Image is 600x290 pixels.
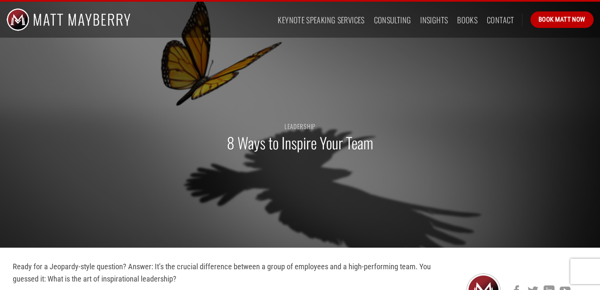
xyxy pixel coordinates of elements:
[13,260,437,285] p: Ready for a Jeopardy-style question? Answer: It’s the crucial difference between a group of emplo...
[530,11,594,28] a: Book Matt Now
[285,122,315,131] a: Leadership
[278,12,364,28] a: Keynote Speaking Services
[420,12,448,28] a: Insights
[457,12,477,28] a: Books
[487,12,514,28] a: Contact
[227,133,373,153] h1: 8 Ways to Inspire Your Team
[539,14,586,25] span: Book Matt Now
[374,12,411,28] a: Consulting
[6,2,131,38] img: Matt Mayberry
